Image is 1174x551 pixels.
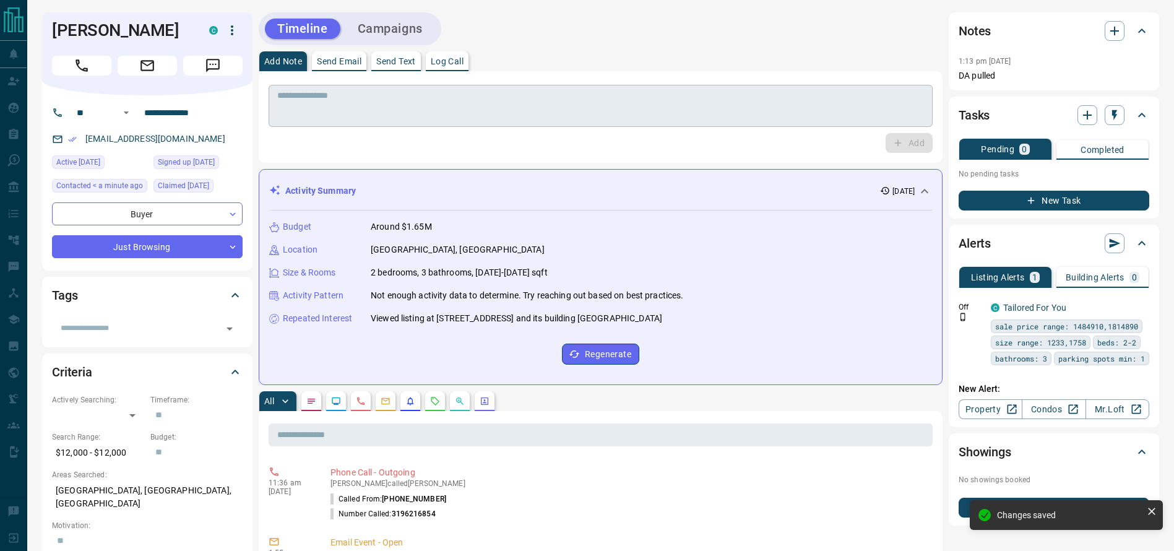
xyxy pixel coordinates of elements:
p: Size & Rooms [283,266,336,279]
p: New Alert: [959,383,1149,396]
h1: [PERSON_NAME] [52,20,191,40]
button: Campaigns [345,19,435,39]
a: Condos [1022,399,1086,419]
button: Open [221,320,238,337]
p: 0 [1132,273,1137,282]
p: Repeated Interest [283,312,352,325]
svg: Opportunities [455,396,465,406]
p: 0 [1022,145,1027,154]
button: Timeline [265,19,340,39]
span: beds: 2-2 [1097,336,1136,349]
p: Email Event - Open [330,536,928,549]
div: Sat Oct 11 2025 [153,155,243,173]
p: Viewed listing at [STREET_ADDRESS] and its building [GEOGRAPHIC_DATA] [371,312,662,325]
svg: Emails [381,396,391,406]
p: Add Note [264,57,302,66]
a: Mr.Loft [1086,399,1149,419]
p: 1 [1032,273,1037,282]
p: [DATE] [269,487,312,496]
div: Sat Oct 11 2025 [52,155,147,173]
button: New Showing [959,498,1149,518]
h2: Notes [959,21,991,41]
a: [EMAIL_ADDRESS][DOMAIN_NAME] [85,134,225,144]
a: Property [959,399,1022,419]
p: Completed [1081,145,1124,154]
span: bathrooms: 3 [995,352,1047,365]
p: [GEOGRAPHIC_DATA], [GEOGRAPHIC_DATA] [371,243,545,256]
svg: Notes [306,396,316,406]
p: All [264,397,274,406]
svg: Email Verified [68,135,77,144]
p: Not enough activity data to determine. Try reaching out based on best practices. [371,289,684,302]
h2: Criteria [52,362,92,382]
p: 11:36 am [269,479,312,487]
p: Activity Summary [285,184,356,197]
p: Motivation: [52,520,243,531]
p: Budget [283,220,311,233]
svg: Agent Actions [480,396,490,406]
h2: Alerts [959,233,991,253]
p: Actively Searching: [52,394,144,406]
p: Send Email [317,57,361,66]
span: Contacted < a minute ago [56,180,143,192]
p: Listing Alerts [971,273,1025,282]
div: Tags [52,280,243,310]
div: condos.ca [209,26,218,35]
p: Phone Call - Outgoing [330,466,928,479]
span: parking spots min: 1 [1058,352,1145,365]
p: Number Called: [330,508,436,519]
p: [DATE] [892,186,915,197]
span: size range: 1233,1758 [995,336,1086,349]
span: Call [52,56,111,76]
p: 2 bedrooms, 3 bathrooms, [DATE]-[DATE] sqft [371,266,548,279]
button: Open [119,105,134,120]
span: Active [DATE] [56,156,100,168]
p: Building Alerts [1066,273,1124,282]
p: Called From: [330,493,446,505]
div: Mon Oct 13 2025 [52,179,147,196]
p: Search Range: [52,432,144,443]
p: Around $1.65M [371,220,432,233]
p: $12,000 - $12,000 [52,443,144,463]
div: Just Browsing [52,235,243,258]
span: [PHONE_NUMBER] [382,495,446,503]
div: Tasks [959,100,1149,130]
p: No pending tasks [959,165,1149,183]
button: New Task [959,191,1149,210]
p: Send Text [376,57,416,66]
span: Claimed [DATE] [158,180,209,192]
p: [GEOGRAPHIC_DATA], [GEOGRAPHIC_DATA], [GEOGRAPHIC_DATA] [52,480,243,514]
p: Off [959,302,983,313]
div: Showings [959,437,1149,467]
span: sale price range: 1484910,1814890 [995,320,1138,332]
div: Activity Summary[DATE] [269,180,932,202]
svg: Push Notification Only [959,313,967,321]
div: Notes [959,16,1149,46]
p: No showings booked [959,474,1149,485]
svg: Requests [430,396,440,406]
p: Timeframe: [150,394,243,406]
p: Budget: [150,432,243,443]
button: Regenerate [562,344,639,365]
svg: Calls [356,396,366,406]
div: condos.ca [991,303,999,312]
svg: Lead Browsing Activity [331,396,341,406]
p: DA pulled [959,69,1149,82]
p: Log Call [431,57,464,66]
p: 1:13 pm [DATE] [959,57,1011,66]
span: 3196216854 [392,510,436,518]
div: Criteria [52,357,243,387]
p: Pending [981,145,1014,154]
div: Changes saved [997,510,1142,520]
div: Alerts [959,228,1149,258]
div: Buyer [52,202,243,225]
p: [PERSON_NAME] called [PERSON_NAME] [330,479,928,488]
p: Areas Searched: [52,469,243,480]
span: Signed up [DATE] [158,156,215,168]
div: Sat Oct 11 2025 [153,179,243,196]
h2: Tasks [959,105,990,125]
span: Email [118,56,177,76]
h2: Tags [52,285,77,305]
span: Message [183,56,243,76]
h2: Showings [959,442,1011,462]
